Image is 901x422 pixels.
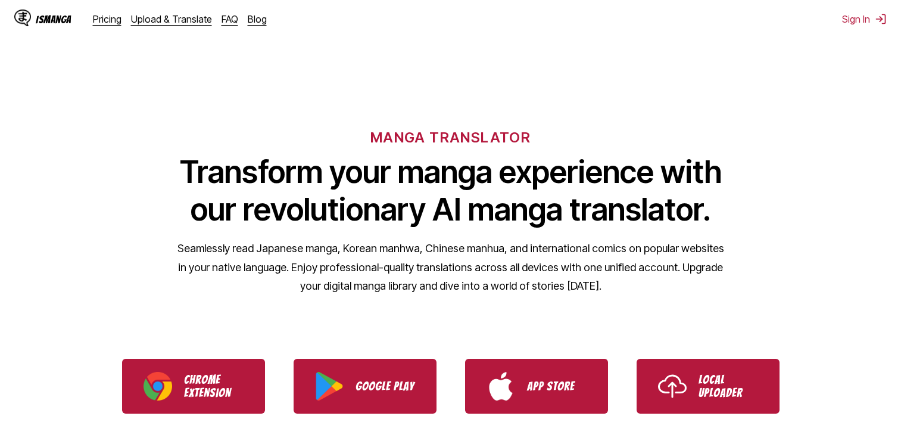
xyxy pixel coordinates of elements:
img: Upload icon [658,372,687,401]
p: App Store [527,380,587,393]
a: Upload & Translate [131,13,212,25]
div: IsManga [36,14,71,25]
p: Chrome Extension [184,373,244,399]
a: Pricing [93,13,121,25]
a: Download IsManga from App Store [465,359,608,414]
p: Seamlessly read Japanese manga, Korean manhwa, Chinese manhua, and international comics on popula... [177,239,725,296]
p: Google Play [356,380,415,393]
h6: MANGA TRANSLATOR [370,129,531,146]
img: App Store logo [487,372,515,401]
img: Chrome logo [144,372,172,401]
a: Download IsManga from Google Play [294,359,437,414]
button: Sign In [842,13,887,25]
a: IsManga LogoIsManga [14,10,93,29]
a: Download IsManga Chrome Extension [122,359,265,414]
a: Use IsManga Local Uploader [637,359,780,414]
h1: Transform your manga experience with our revolutionary AI manga translator. [177,153,725,228]
img: IsManga Logo [14,10,31,26]
img: Google Play logo [315,372,344,401]
a: FAQ [222,13,238,25]
img: Sign out [875,13,887,25]
p: Local Uploader [699,373,758,399]
a: Blog [248,13,267,25]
